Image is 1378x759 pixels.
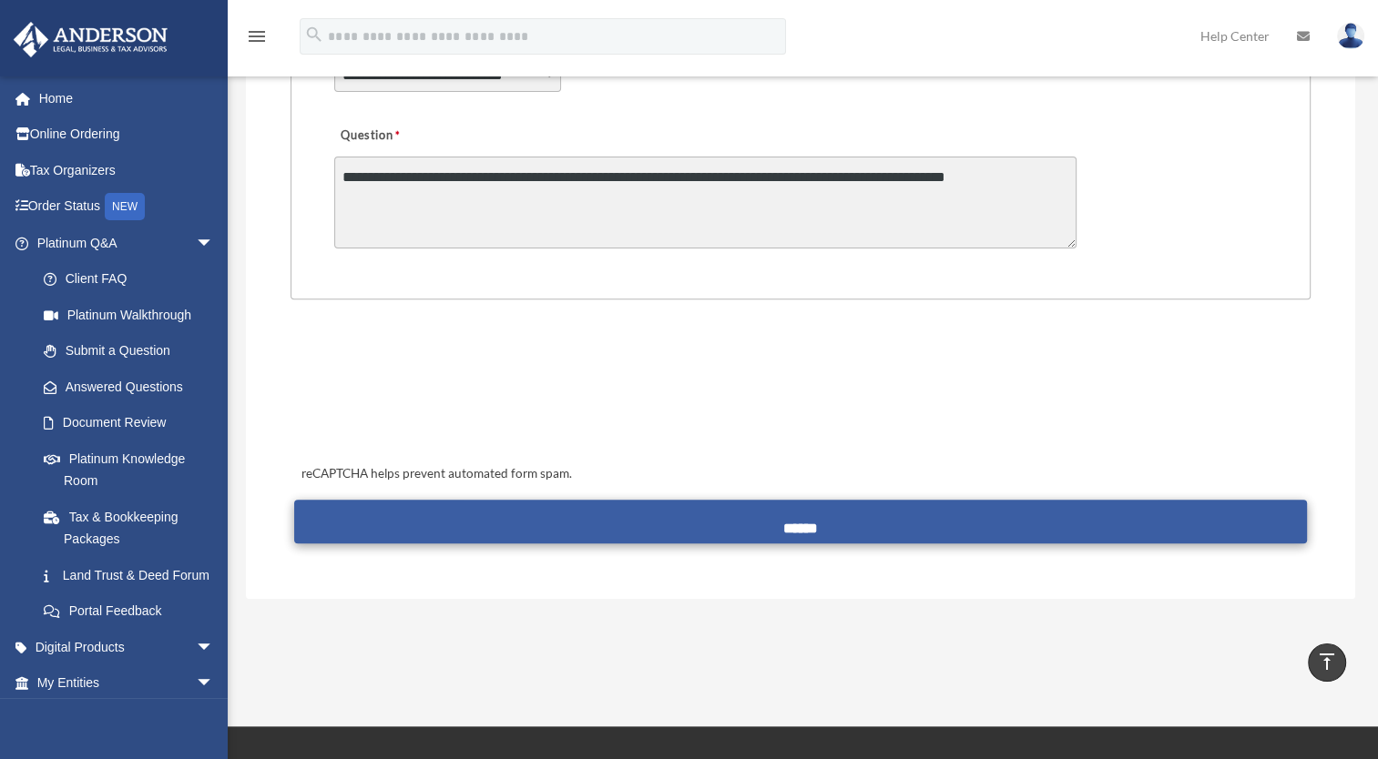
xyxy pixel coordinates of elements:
a: Tax & Bookkeeping Packages [26,499,241,557]
img: User Pic [1337,23,1364,49]
a: Order StatusNEW [13,188,241,226]
i: menu [246,25,268,47]
i: search [304,25,324,45]
img: Anderson Advisors Platinum Portal [8,22,173,57]
div: reCAPTCHA helps prevent automated form spam. [294,463,1308,485]
label: Question [334,123,475,148]
i: vertical_align_top [1316,651,1338,673]
a: Portal Feedback [26,593,241,630]
a: Land Trust & Deed Forum [26,557,241,593]
a: Home [13,80,241,116]
a: My Entitiesarrow_drop_down [13,665,241,702]
a: Digital Productsarrow_drop_down [13,629,241,665]
a: Submit a Question [26,333,232,369]
a: menu [246,32,268,47]
a: Platinum Knowledge Room [26,440,241,499]
a: Answered Questions [26,369,241,405]
a: Platinum Walkthrough [26,297,241,333]
a: Document Review [26,405,241,441]
a: Tax Organizers [13,152,241,188]
span: arrow_drop_down [196,665,232,703]
div: NEW [105,193,145,220]
span: arrow_drop_down [196,629,232,666]
span: arrow_drop_down [196,225,232,262]
iframe: reCAPTCHA [296,356,573,427]
a: vertical_align_top [1308,643,1346,682]
a: Online Ordering [13,116,241,153]
a: Platinum Q&Aarrow_drop_down [13,225,241,261]
a: Client FAQ [26,261,241,298]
